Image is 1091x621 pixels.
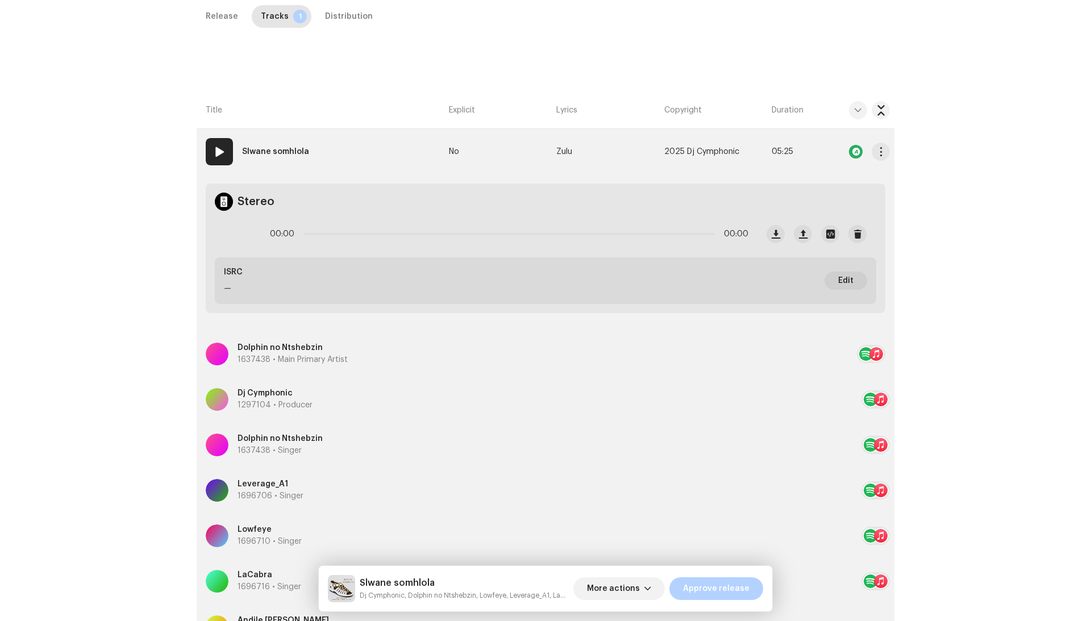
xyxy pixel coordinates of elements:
[669,577,763,600] button: Approve release
[238,387,313,399] p: Dj Cymphonic
[719,223,748,245] span: 00:00
[206,138,233,165] div: 01
[238,342,348,354] p: Dolphin no Ntshebzin
[238,445,323,457] p: 1637438 • Singer
[449,148,459,156] span: No
[683,577,749,600] span: Approve release
[238,399,313,411] p: 1297104 • Producer
[573,577,665,600] button: More actions
[238,536,302,548] p: 1696710 • Singer
[556,148,572,156] span: Zulu
[449,105,475,116] span: Explicit
[587,577,640,600] span: More actions
[215,193,233,211] img: stereo.svg
[838,269,853,292] span: Edit
[270,223,299,245] span: 00:00
[825,272,867,290] button: Edit
[664,105,702,116] span: Copyright
[238,490,303,502] p: 1696706 • Singer
[238,524,302,536] p: Lowfeye
[224,283,243,295] p: —
[238,195,274,209] h4: Stereo
[664,148,739,156] span: 2025 Dj Cymphonic
[772,148,793,156] span: 05:25
[238,478,303,490] p: Leverage_A1
[238,354,348,366] p: 1637438 • Main Primary Artist
[360,576,569,590] h5: Slwane somhlola
[224,266,243,278] p: ISRC
[772,105,803,116] span: Duration
[242,140,309,163] strong: Slwane somhlola
[328,575,355,602] img: 848bf727-6da4-4eee-a588-8c3da0649016
[206,105,222,116] span: Title
[238,581,301,593] p: 1696716 • Singer
[238,433,323,445] p: Dolphin no Ntshebzin
[556,105,577,116] span: Lyrics
[238,569,301,581] p: LaCabra
[360,590,569,601] small: Slwane somhlola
